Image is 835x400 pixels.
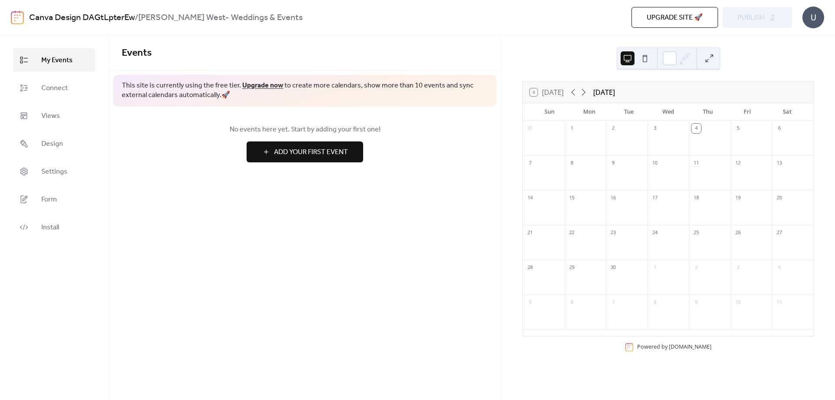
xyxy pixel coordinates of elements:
[122,81,488,101] span: This site is currently using the free tier. to create more calendars, show more than 10 events an...
[13,132,95,155] a: Design
[733,124,743,133] div: 5
[41,195,57,205] span: Form
[608,263,618,272] div: 30
[767,103,807,121] div: Sat
[525,263,535,272] div: 28
[274,147,348,158] span: Add Your First Event
[691,193,701,203] div: 18
[775,193,784,203] div: 20
[802,7,824,28] div: U
[650,124,660,133] div: 3
[567,263,577,272] div: 29
[775,298,784,307] div: 11
[733,228,743,238] div: 26
[775,228,784,238] div: 27
[122,141,488,162] a: Add Your First Event
[41,83,68,94] span: Connect
[525,124,535,133] div: 31
[567,298,577,307] div: 6
[13,215,95,239] a: Install
[733,193,743,203] div: 19
[13,188,95,211] a: Form
[135,10,138,26] b: /
[41,111,60,121] span: Views
[525,228,535,238] div: 21
[608,158,618,168] div: 9
[691,124,701,133] div: 4
[647,13,703,23] span: Upgrade site 🚀
[691,298,701,307] div: 9
[775,158,784,168] div: 13
[728,103,767,121] div: Fri
[567,228,577,238] div: 22
[648,103,688,121] div: Wed
[569,103,609,121] div: Mon
[608,228,618,238] div: 23
[775,124,784,133] div: 6
[13,160,95,183] a: Settings
[650,298,660,307] div: 8
[650,263,660,272] div: 1
[608,124,618,133] div: 2
[138,10,303,26] b: [PERSON_NAME] West- Weddings & Events
[691,228,701,238] div: 25
[41,55,73,66] span: My Events
[593,87,615,97] div: [DATE]
[567,193,577,203] div: 15
[13,104,95,128] a: Views
[733,298,743,307] div: 10
[525,158,535,168] div: 7
[122,124,488,135] span: No events here yet. Start by adding your first one!
[242,79,283,92] a: Upgrade now
[608,298,618,307] div: 7
[525,193,535,203] div: 14
[775,263,784,272] div: 4
[608,193,618,203] div: 16
[567,124,577,133] div: 1
[691,158,701,168] div: 11
[525,298,535,307] div: 5
[650,158,660,168] div: 10
[122,44,152,63] span: Events
[650,193,660,203] div: 17
[567,158,577,168] div: 8
[609,103,648,121] div: Tue
[733,158,743,168] div: 12
[530,103,569,121] div: Sun
[637,343,711,350] div: Powered by
[29,10,135,26] a: Canva Design DAGtLpterEw
[669,343,711,350] a: [DOMAIN_NAME]
[691,263,701,272] div: 2
[688,103,728,121] div: Thu
[41,167,67,177] span: Settings
[733,263,743,272] div: 3
[41,139,63,149] span: Design
[650,228,660,238] div: 24
[11,10,24,24] img: logo
[13,76,95,100] a: Connect
[41,222,59,233] span: Install
[247,141,363,162] button: Add Your First Event
[13,48,95,72] a: My Events
[631,7,718,28] button: Upgrade site 🚀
